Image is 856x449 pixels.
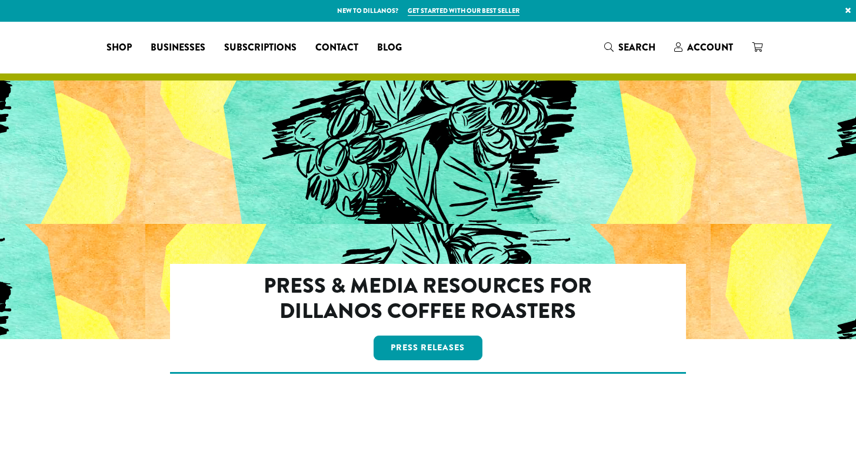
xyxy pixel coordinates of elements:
a: Shop [97,38,141,57]
a: Search [595,38,665,57]
span: Blog [377,41,402,55]
span: Shop [106,41,132,55]
a: Get started with our best seller [408,6,519,16]
span: Contact [315,41,358,55]
span: Search [618,41,655,54]
span: Businesses [151,41,205,55]
h2: Press & Media Resources for Dillanos Coffee Roasters [221,273,635,324]
span: Account [687,41,733,54]
a: Press Releases [374,336,483,360]
span: Subscriptions [224,41,297,55]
